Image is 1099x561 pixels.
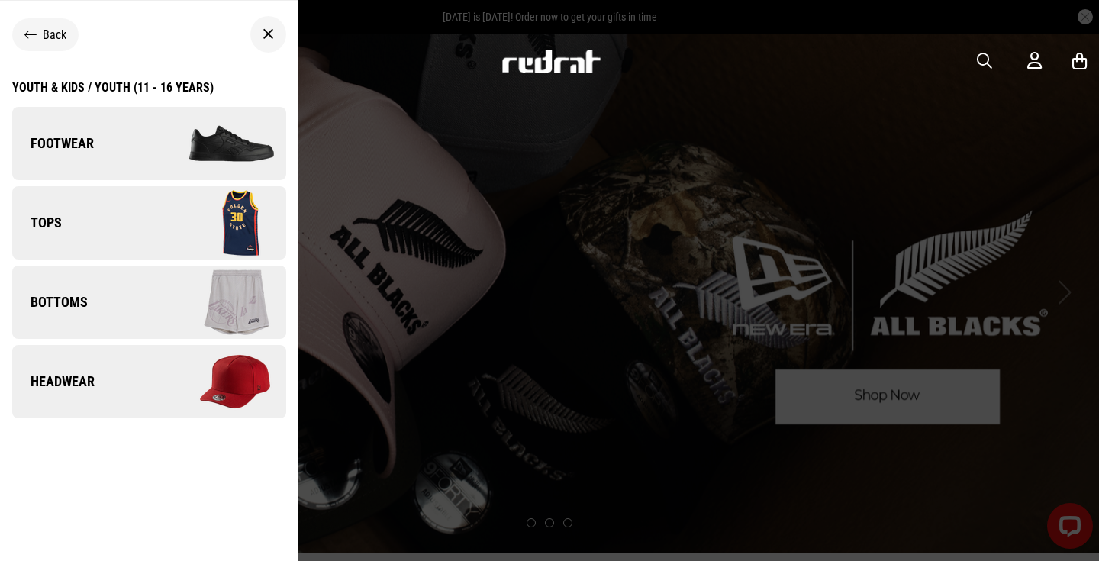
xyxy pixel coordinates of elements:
[12,214,62,232] span: Tops
[12,80,214,95] div: Youth & Kids / Youth (11 - 16 years)
[43,27,66,42] span: Back
[12,293,88,311] span: Bottoms
[12,80,214,107] a: Youth & Kids / Youth (11 - 16 years)
[12,345,286,418] a: Headwear Headwear
[12,107,286,180] a: Footwear Footwear
[149,185,285,261] img: Tops
[12,186,286,260] a: Tops Tops
[12,372,95,391] span: Headwear
[501,50,601,73] img: Redrat logo
[12,134,94,153] span: Footwear
[12,266,286,339] a: Bottoms Bottoms
[149,264,285,340] img: Bottoms
[149,105,285,182] img: Footwear
[149,343,285,420] img: Headwear
[12,6,58,52] button: Open LiveChat chat widget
